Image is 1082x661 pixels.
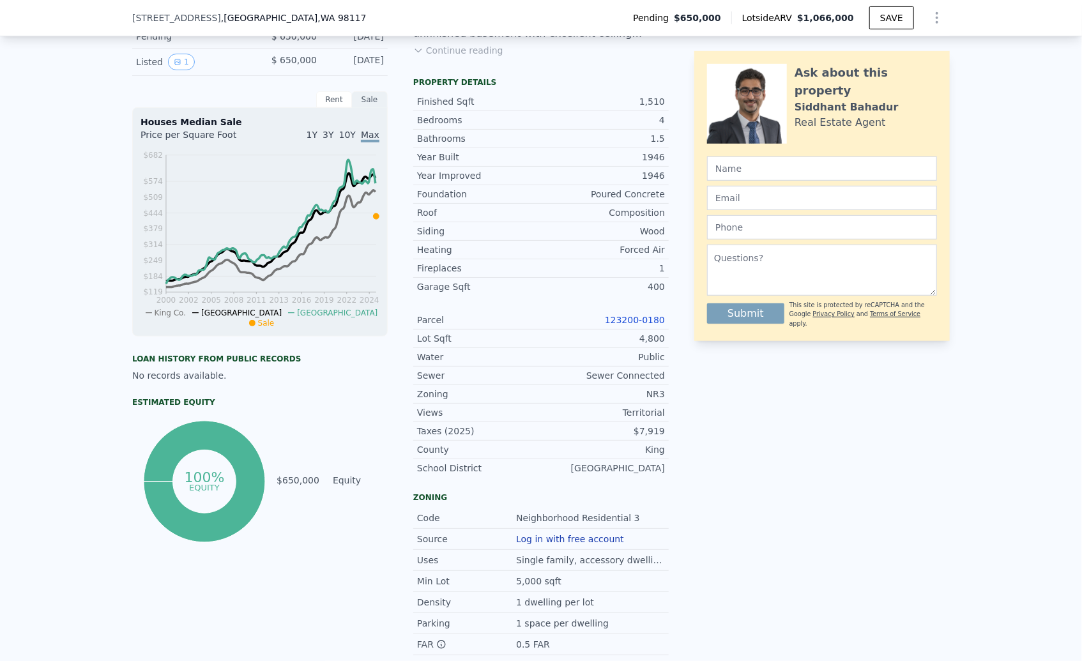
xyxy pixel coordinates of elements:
div: Garage Sqft [417,280,541,293]
tspan: equity [189,483,220,492]
span: [STREET_ADDRESS] [132,11,221,24]
div: Density [417,596,516,609]
div: Siding [417,225,541,238]
div: School District [417,462,541,475]
div: Loan history from public records [132,354,388,364]
tspan: $184 [143,272,163,281]
div: 4,800 [541,332,665,345]
div: Sewer [417,369,541,382]
button: Submit [707,303,784,324]
div: Sewer Connected [541,369,665,382]
div: Water [417,351,541,363]
span: [GEOGRAPHIC_DATA] [201,308,282,317]
div: Forced Air [541,243,665,256]
tspan: $249 [143,256,163,265]
span: Pending [633,11,674,24]
div: 1 space per dwelling [516,617,611,630]
a: Terms of Service [870,310,920,317]
div: No records available. [132,369,388,382]
div: Year Improved [417,169,541,182]
a: 123200-0180 [605,315,665,325]
span: [GEOGRAPHIC_DATA] [297,308,377,317]
div: 0.5 FAR [516,638,552,651]
tspan: $314 [143,240,163,249]
button: Continue reading [413,44,503,57]
div: Parking [417,617,516,630]
div: County [417,443,541,456]
tspan: 2002 [179,296,199,305]
tspan: $444 [143,209,163,218]
div: Bathrooms [417,132,541,145]
div: King [541,443,665,456]
a: Privacy Policy [813,310,855,317]
div: Lot Sqft [417,332,541,345]
tspan: $379 [143,225,163,234]
tspan: 2005 [201,296,221,305]
div: Bedrooms [417,114,541,126]
div: [GEOGRAPHIC_DATA] [541,462,665,475]
div: Fireplaces [417,262,541,275]
div: Uses [417,554,516,566]
div: Estimated Equity [132,397,388,407]
td: Equity [330,473,388,487]
tspan: 2000 [156,296,176,305]
button: Log in with free account [516,534,624,544]
div: NR3 [541,388,665,400]
button: View historical data [168,54,195,70]
input: Phone [707,215,937,239]
div: Public [541,351,665,363]
div: Heating [417,243,541,256]
div: Siddhant Bahadur [795,100,899,115]
div: Composition [541,206,665,219]
div: 1946 [541,169,665,182]
div: 1946 [541,151,665,163]
div: Year Built [417,151,541,163]
span: $650,000 [674,11,721,24]
div: [DATE] [327,30,384,43]
div: 4 [541,114,665,126]
div: Real Estate Agent [795,115,886,130]
input: Name [707,156,937,181]
div: This site is protected by reCAPTCHA and the Google and apply. [789,301,937,328]
div: Territorial [541,406,665,419]
div: 1 dwelling per lot [516,596,597,609]
div: Roof [417,206,541,219]
span: 3Y [323,130,333,140]
span: Lotside ARV [742,11,797,24]
div: 1 [541,262,665,275]
tspan: 2022 [337,296,357,305]
div: Price per Square Foot [141,128,260,149]
div: Houses Median Sale [141,116,379,128]
div: Parcel [417,314,541,326]
button: SAVE [869,6,914,29]
span: , WA 98117 [317,13,366,23]
div: Source [417,533,516,545]
tspan: $119 [143,288,163,297]
div: 5,000 sqft [516,575,564,588]
div: Foundation [417,188,541,201]
tspan: 2011 [247,296,266,305]
button: Show Options [924,5,950,31]
tspan: 2024 [360,296,379,305]
tspan: 2019 [314,296,334,305]
tspan: 2016 [292,296,312,305]
div: Listed [136,54,250,70]
tspan: 2013 [270,296,289,305]
div: Taxes (2025) [417,425,541,437]
span: Sale [258,319,275,328]
div: Poured Concrete [541,188,665,201]
tspan: $509 [143,193,163,202]
div: 1,510 [541,95,665,108]
input: Email [707,186,937,210]
span: Max [361,130,379,142]
span: , [GEOGRAPHIC_DATA] [221,11,367,24]
tspan: 100% [184,469,224,485]
div: FAR [417,638,516,651]
tspan: $682 [143,151,163,160]
div: Views [417,406,541,419]
div: Code [417,512,516,524]
div: Neighborhood Residential 3 [516,512,643,524]
span: $ 650,000 [271,31,317,42]
div: Sale [352,91,388,108]
div: $7,919 [541,425,665,437]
